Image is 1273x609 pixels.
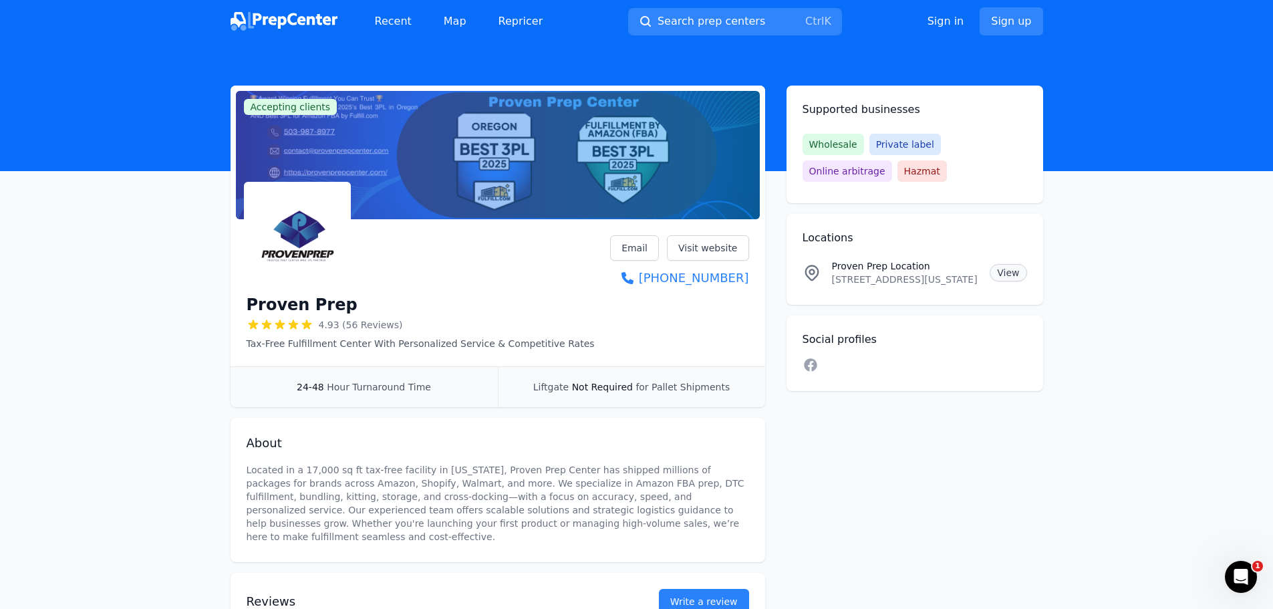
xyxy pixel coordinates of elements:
[832,259,980,273] p: Proven Prep Location
[667,235,749,261] a: Visit website
[824,15,831,27] kbd: K
[897,160,947,182] span: Hazmat
[433,8,477,35] a: Map
[803,160,892,182] span: Online arbitrage
[990,264,1026,281] a: View
[628,8,842,35] button: Search prep centersCtrlK
[803,230,1027,246] h2: Locations
[803,102,1027,118] h2: Supported businesses
[805,15,824,27] kbd: Ctrl
[327,382,431,392] span: Hour Turnaround Time
[488,8,554,35] a: Repricer
[231,12,337,31] img: PrepCenter
[803,134,864,155] span: Wholesale
[610,269,748,287] a: [PHONE_NUMBER]
[658,13,765,29] span: Search prep centers
[635,382,730,392] span: for Pallet Shipments
[832,273,980,286] p: [STREET_ADDRESS][US_STATE]
[928,13,964,29] a: Sign in
[572,382,633,392] span: Not Required
[247,185,348,286] img: Proven Prep
[980,7,1042,35] a: Sign up
[297,382,324,392] span: 24-48
[247,337,595,350] p: Tax-Free Fulfillment Center With Personalized Service & Competitive Rates
[364,8,422,35] a: Recent
[247,434,749,453] h2: About
[247,294,358,316] h1: Proven Prep
[1252,561,1263,572] span: 1
[533,382,569,392] span: Liftgate
[247,463,749,543] p: Located in a 17,000 sq ft tax-free facility in [US_STATE], Proven Prep Center has shipped million...
[1225,561,1257,593] iframe: Intercom live chat
[610,235,659,261] a: Email
[869,134,941,155] span: Private label
[319,318,403,332] span: 4.93 (56 Reviews)
[244,99,337,115] span: Accepting clients
[803,332,1027,348] h2: Social profiles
